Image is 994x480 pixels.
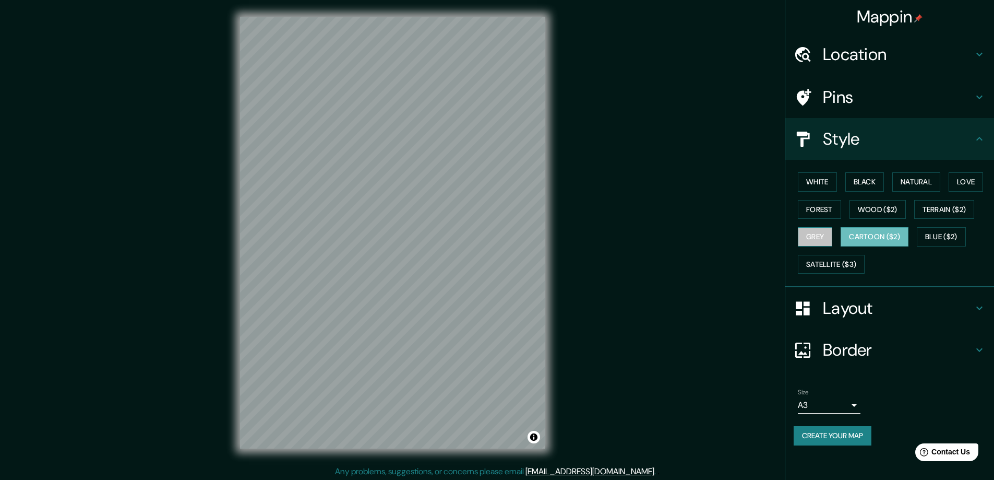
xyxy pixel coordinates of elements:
button: Cartoon ($2) [841,227,908,247]
button: Black [845,172,884,192]
button: Terrain ($2) [914,200,975,219]
button: Forest [798,200,841,219]
h4: Mappin [857,6,923,27]
h4: Layout [823,298,973,319]
canvas: Map [240,17,545,449]
button: White [798,172,837,192]
h4: Border [823,339,973,360]
h4: Location [823,44,973,65]
h4: Style [823,128,973,149]
h4: Pins [823,87,973,108]
button: Satellite ($3) [798,255,865,274]
iframe: Help widget launcher [901,439,983,469]
button: Wood ($2) [849,200,906,219]
div: Style [785,118,994,160]
div: Border [785,329,994,371]
button: Grey [798,227,832,247]
p: Any problems, suggestions, or concerns please email . [335,465,656,478]
a: [EMAIL_ADDRESS][DOMAIN_NAME] [525,466,654,477]
button: Love [949,172,983,192]
button: Blue ($2) [917,227,966,247]
button: Toggle attribution [528,431,540,443]
img: pin-icon.png [914,14,923,22]
div: . [656,465,657,478]
div: Layout [785,287,994,329]
label: Size [798,388,809,397]
button: Create your map [794,426,871,446]
div: Location [785,33,994,75]
button: Natural [892,172,940,192]
div: A3 [798,397,860,414]
div: . [657,465,660,478]
div: Pins [785,76,994,118]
